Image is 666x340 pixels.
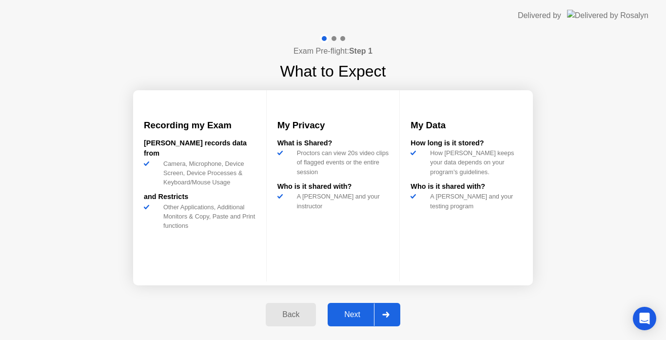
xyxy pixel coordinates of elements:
[411,181,522,192] div: Who is it shared with?
[633,307,656,330] div: Open Intercom Messenger
[349,47,372,55] b: Step 1
[277,119,389,132] h3: My Privacy
[144,119,255,132] h3: Recording my Exam
[518,10,561,21] div: Delivered by
[159,202,255,231] div: Other Applications, Additional Monitors & Copy, Paste and Print functions
[328,303,400,326] button: Next
[266,303,316,326] button: Back
[293,148,389,177] div: Proctors can view 20s video clips of flagged events or the entire session
[426,192,522,210] div: A [PERSON_NAME] and your testing program
[567,10,648,21] img: Delivered by Rosalyn
[144,192,255,202] div: and Restricts
[269,310,313,319] div: Back
[331,310,374,319] div: Next
[426,148,522,177] div: How [PERSON_NAME] keeps your data depends on your program’s guidelines.
[293,192,389,210] div: A [PERSON_NAME] and your instructor
[411,138,522,149] div: How long is it stored?
[277,138,389,149] div: What is Shared?
[277,181,389,192] div: Who is it shared with?
[294,45,372,57] h4: Exam Pre-flight:
[159,159,255,187] div: Camera, Microphone, Device Screen, Device Processes & Keyboard/Mouse Usage
[411,119,522,132] h3: My Data
[144,138,255,159] div: [PERSON_NAME] records data from
[280,60,386,83] h1: What to Expect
